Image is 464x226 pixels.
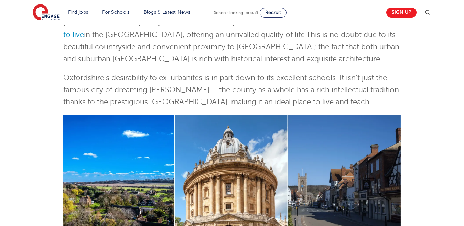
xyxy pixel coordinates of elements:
a: Sign up [386,8,417,18]
a: Find jobs [68,10,88,15]
a: For Schools [102,10,129,15]
span: Schools looking for staff [214,10,258,15]
span: Oxfordshire’s desirability to ex-urbanites is in part down to its excellent schools. It isn’t jus... [63,74,399,106]
a: Blogs & Latest News [144,10,191,15]
a: Recruit [260,8,287,18]
img: Engage Education [33,4,60,21]
span: Recruit [265,10,281,15]
span: in the [GEOGRAPHIC_DATA], offering an unrivalled quality of life. [84,31,306,39]
span: This is no doubt due to its beautiful countryside and convenient proximity to [GEOGRAPHIC_DATA]; ... [63,31,399,63]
